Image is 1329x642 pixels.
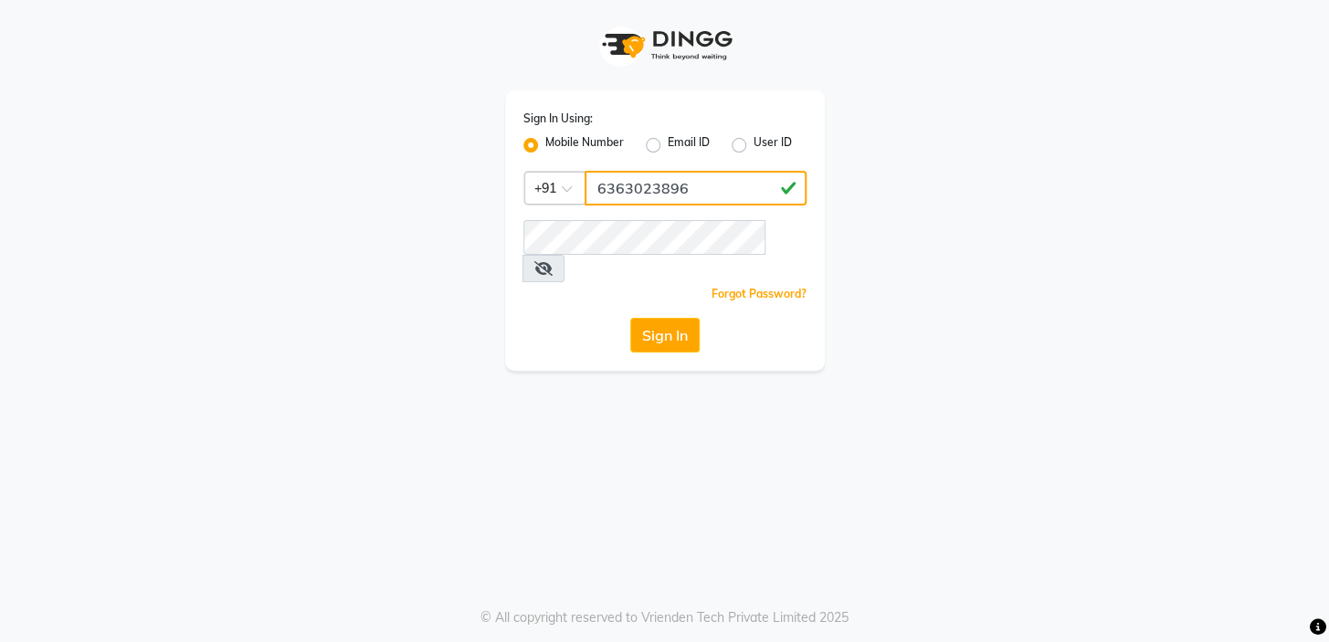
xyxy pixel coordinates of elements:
[545,134,624,156] label: Mobile Number
[630,318,700,353] button: Sign In
[585,171,807,205] input: Username
[592,18,738,72] img: logo1.svg
[712,287,807,300] a: Forgot Password?
[668,134,710,156] label: Email ID
[523,220,765,255] input: Username
[523,111,593,127] label: Sign In Using:
[754,134,792,156] label: User ID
